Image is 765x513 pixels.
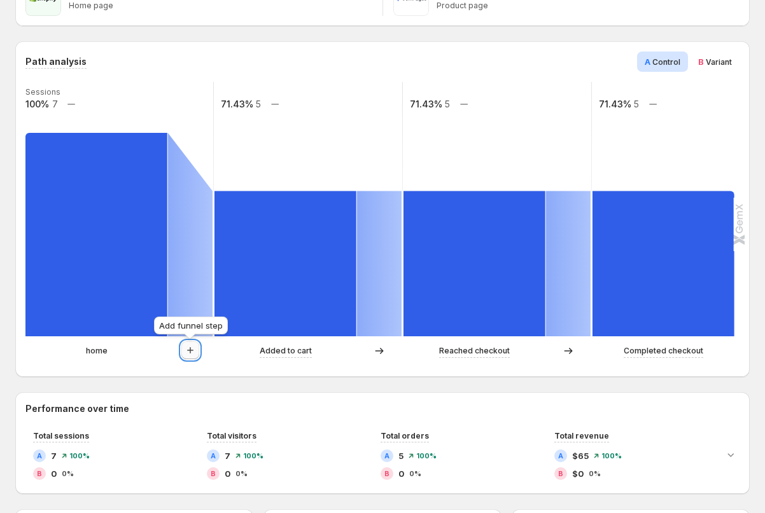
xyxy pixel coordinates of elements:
[416,452,437,460] span: 100%
[225,467,230,480] span: 0
[554,431,609,441] span: Total revenue
[207,431,256,441] span: Total visitors
[706,57,732,67] span: Variant
[25,55,87,68] h3: Path analysis
[25,99,49,109] text: 100%
[558,452,563,460] h2: A
[25,402,740,415] h2: Performance over time
[722,446,740,463] button: Expand chart
[384,452,390,460] h2: A
[404,191,545,336] path: Reached checkout: 5
[33,431,89,441] span: Total sessions
[410,99,442,109] text: 71.43%
[381,431,429,441] span: Total orders
[652,57,680,67] span: Control
[25,87,60,97] text: Sessions
[221,99,253,109] text: 71.43%
[439,345,510,357] p: Reached checkout
[558,470,563,477] h2: B
[62,470,74,477] span: 0%
[69,452,90,460] span: 100%
[260,345,312,357] p: Added to cart
[86,345,108,357] p: home
[255,99,261,109] text: 5
[51,449,57,462] span: 7
[384,470,390,477] h2: B
[69,1,372,11] p: Home page
[444,99,450,109] text: 5
[37,452,42,460] h2: A
[633,99,639,109] text: 5
[243,452,263,460] span: 100%
[225,449,230,462] span: 7
[645,57,650,67] span: A
[599,99,631,109] text: 71.43%
[572,467,584,480] span: $0
[698,57,704,67] span: B
[214,191,356,336] path: Added to cart: 5
[624,345,703,357] p: Completed checkout
[437,1,740,11] p: Product page
[235,470,248,477] span: 0%
[37,470,42,477] h2: B
[398,449,404,462] span: 5
[572,449,589,462] span: $65
[589,470,601,477] span: 0%
[601,452,622,460] span: 100%
[409,470,421,477] span: 0%
[211,452,216,460] h2: A
[593,191,734,336] path: Completed checkout: 5
[51,467,57,480] span: 0
[52,99,58,109] text: 7
[398,467,404,480] span: 0
[211,470,216,477] h2: B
